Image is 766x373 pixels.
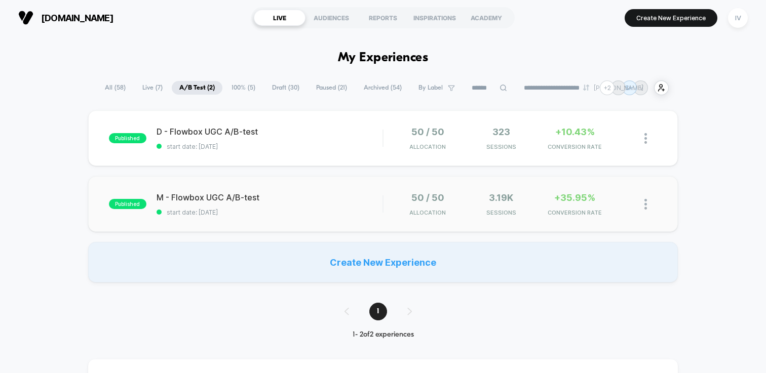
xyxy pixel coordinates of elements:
button: IV [725,8,751,28]
div: AUDIENCES [305,10,357,26]
div: + 2 [600,80,615,95]
span: 100% ( 5 ) [224,81,263,95]
span: D - Flowbox UGC A/B-test [157,127,382,137]
span: All ( 58 ) [97,81,133,95]
span: Draft ( 30 ) [264,81,307,95]
button: [DOMAIN_NAME] [15,10,117,26]
p: [PERSON_NAME] [594,84,643,92]
div: 1 - 2 of 2 experiences [334,330,432,339]
span: A/B Test ( 2 ) [172,81,222,95]
div: REPORTS [357,10,409,26]
div: INSPIRATIONS [409,10,461,26]
span: start date: [DATE] [157,143,382,150]
span: Sessions [467,209,535,216]
div: IV [728,8,748,28]
span: published [109,199,146,209]
img: end [583,85,589,91]
div: ACADEMY [461,10,512,26]
span: By Label [418,84,443,92]
button: Create New Experience [625,9,717,27]
img: close [644,199,647,210]
span: start date: [DATE] [157,209,382,216]
span: published [109,133,146,143]
span: 3.19k [489,192,513,203]
span: +35.95% [554,192,595,203]
span: Allocation [409,143,446,150]
span: 323 [492,127,510,137]
span: CONVERSION RATE [541,143,609,150]
h1: My Experiences [338,51,429,65]
span: +10.43% [555,127,595,137]
img: Visually logo [18,10,33,25]
span: 50 / 50 [411,192,444,203]
span: Paused ( 21 ) [309,81,355,95]
span: [DOMAIN_NAME] [41,13,113,23]
div: Create New Experience [88,242,678,282]
span: Live ( 7 ) [135,81,170,95]
span: 1 [369,303,387,320]
img: close [644,133,647,144]
div: LIVE [254,10,305,26]
span: Allocation [409,209,446,216]
span: Sessions [467,143,535,150]
span: CONVERSION RATE [541,209,609,216]
span: Archived ( 54 ) [356,81,409,95]
span: 50 / 50 [411,127,444,137]
span: M - Flowbox UGC A/B-test [157,192,382,202]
